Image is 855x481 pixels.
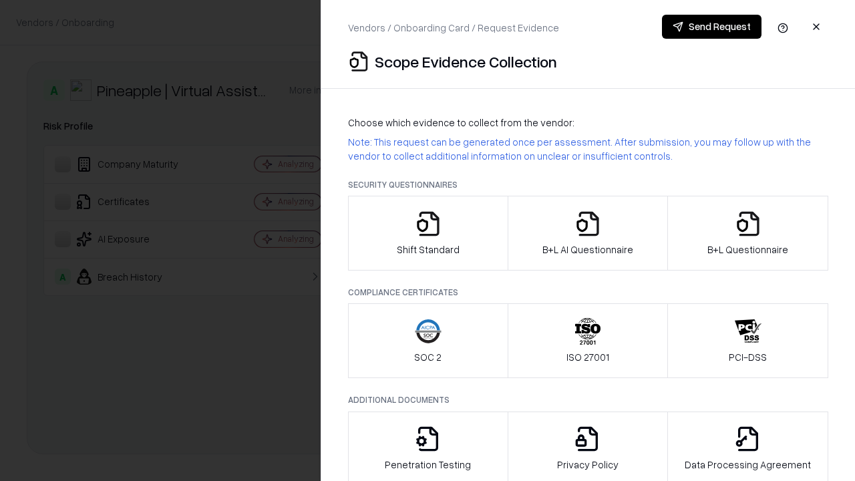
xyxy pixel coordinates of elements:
p: B+L AI Questionnaire [542,243,633,257]
p: Security Questionnaires [348,179,828,190]
p: Compliance Certificates [348,287,828,298]
p: Note: This request can be generated once per assessment. After submission, you may follow up with... [348,135,828,163]
button: PCI-DSS [667,303,828,378]
p: Privacy Policy [557,458,619,472]
button: ISO 27001 [508,303,669,378]
p: PCI-DSS [729,350,767,364]
button: Shift Standard [348,196,508,271]
p: Additional Documents [348,394,828,406]
p: Vendors / Onboarding Card / Request Evidence [348,21,559,35]
p: Shift Standard [397,243,460,257]
button: Send Request [662,15,761,39]
p: Data Processing Agreement [685,458,811,472]
p: ISO 27001 [566,350,609,364]
p: Scope Evidence Collection [375,51,557,72]
button: B+L AI Questionnaire [508,196,669,271]
p: B+L Questionnaire [707,243,788,257]
button: SOC 2 [348,303,508,378]
p: SOC 2 [414,350,442,364]
p: Penetration Testing [385,458,471,472]
p: Choose which evidence to collect from the vendor: [348,116,828,130]
button: B+L Questionnaire [667,196,828,271]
